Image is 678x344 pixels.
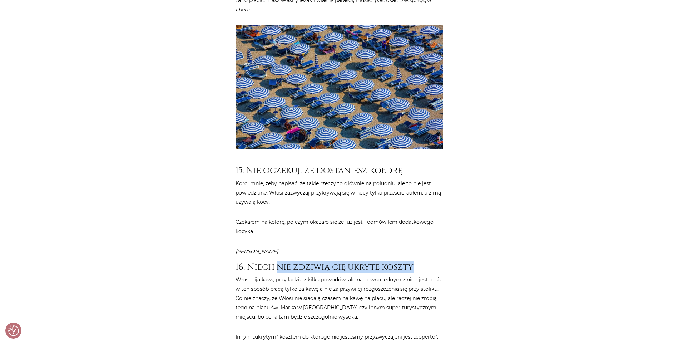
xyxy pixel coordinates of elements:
h3: 15. Nie oczekuj, że dostaniesz kołdrę [236,165,443,176]
img: Revisit consent button [8,325,19,336]
button: Preferencje co do zgód [8,325,19,336]
p: Korci mnie, żeby napisać, że takie rzeczy to głównie na południu, ale to nie jest powiedziane. Wł... [236,179,443,207]
cite: [PERSON_NAME] [236,247,443,256]
h3: 16. Niech nie zdziwią cię ukryte koszty [236,262,443,272]
p: Włosi piją kawę przy ladzie z kilku powodów, ale na pewno jednym z nich jest to, że w ten sposób ... [236,275,443,321]
p: Czekałem na kołdrę, po czym okazało się że już jest i odmówiłem dodatkowego kocyka [236,217,443,236]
